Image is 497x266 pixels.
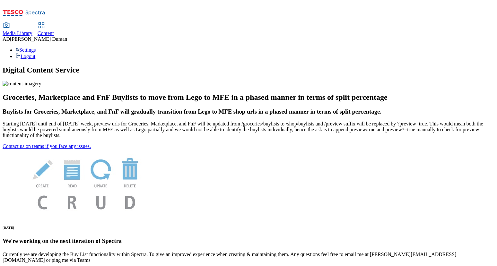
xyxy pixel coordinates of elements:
[10,36,67,42] span: [PERSON_NAME] Duraan
[3,143,91,149] a: Contact us on teams if you face any issues.
[3,66,494,74] h1: Digital Content Service
[3,252,494,263] p: Currently we are developing the Buy List functionality within Spectra. To give an improved experi...
[3,226,494,229] h6: [DATE]
[3,30,32,36] span: Media Library
[3,36,10,42] span: AD
[3,23,32,36] a: Media Library
[3,93,494,102] h2: Groceries, Marketplace and FnF Buylists to move from Lego to MFE in a phased manner in terms of s...
[3,237,494,245] h3: We're working on the next iteration of Spectra
[38,30,54,36] span: Content
[38,23,54,36] a: Content
[15,54,35,59] a: Logout
[3,108,494,115] h3: Buylists for Groceries, Marketplace, and FnF will gradually transition from Lego to MFE shop urls...
[3,81,41,87] img: content-imagery
[3,149,170,216] img: News Image
[3,121,494,138] p: Starting [DATE] until end of [DATE] week, preview urls for Groceries, Marketplace, and FnF will b...
[15,47,36,53] a: Settings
